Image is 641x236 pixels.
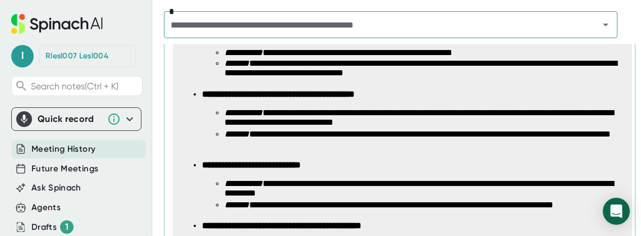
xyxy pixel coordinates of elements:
[60,220,74,234] div: 1
[31,143,95,156] button: Meeting History
[603,198,630,225] div: Open Intercom Messenger
[31,81,139,92] span: Search notes (Ctrl + K)
[31,201,61,214] button: Agents
[16,108,136,130] div: Quick record
[31,220,74,234] div: Drafts
[45,51,108,61] div: Rlesl007 Lesl004
[11,45,34,67] span: l
[31,162,98,175] button: Future Meetings
[31,220,74,234] button: Drafts 1
[31,181,81,194] button: Ask Spinach
[38,114,102,125] div: Quick record
[598,17,613,33] button: Open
